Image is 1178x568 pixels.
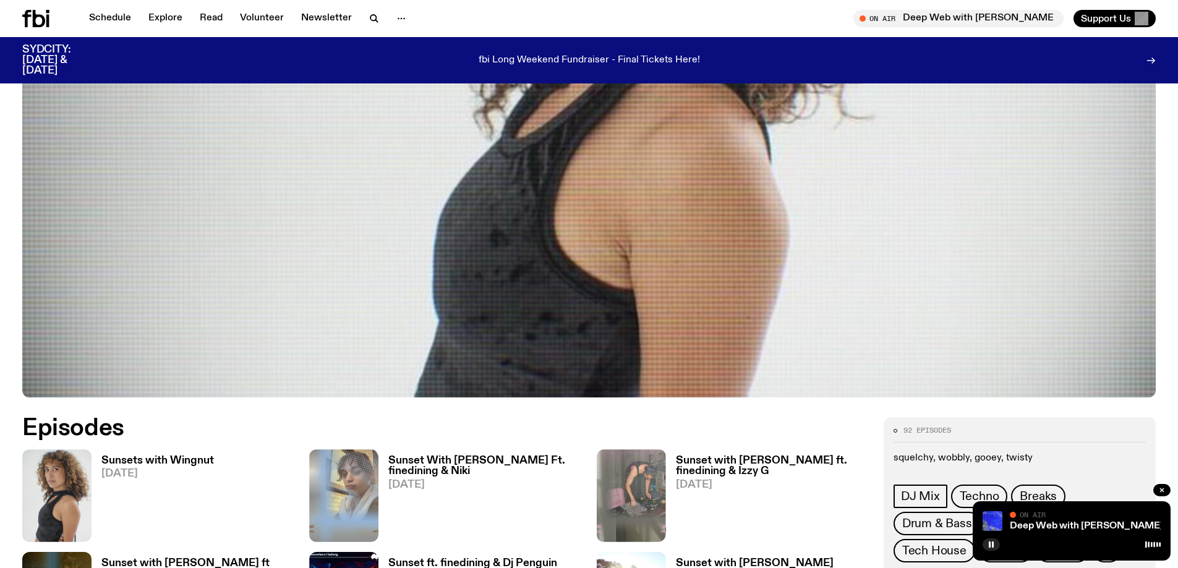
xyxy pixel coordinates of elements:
button: On AirDeep Web with [PERSON_NAME] [853,10,1064,27]
a: Schedule [82,10,139,27]
span: Tech House [902,544,967,557]
h3: Sunset with [PERSON_NAME] ft. finedining & Izzy G [676,456,869,477]
a: Volunteer [233,10,291,27]
a: Read [192,10,230,27]
span: [DATE] [676,480,869,490]
a: Sunsets with Wingnut[DATE] [92,456,214,541]
a: Techno [951,485,1008,508]
a: Explore [141,10,190,27]
span: Drum & Bass [902,517,972,530]
img: An abstract artwork, in bright blue with amorphous shapes, illustrated shimmers and small drawn c... [983,511,1002,531]
a: Sunset with [PERSON_NAME] ft. finedining & Izzy G[DATE] [666,456,869,541]
img: Tangela looks past her left shoulder into the camera with an inquisitive look. She is wearing a s... [22,449,92,541]
h3: Sunsets with Wingnut [101,456,214,466]
h3: SYDCITY: [DATE] & [DATE] [22,45,101,76]
p: squelchy, wobbly, gooey, twisty [894,452,1146,464]
span: Techno [960,490,999,503]
span: DJ Mix [901,490,940,503]
span: [DATE] [101,468,214,479]
a: Sunset With [PERSON_NAME] Ft. finedining & Niki[DATE] [378,456,581,541]
a: Tech House [894,539,975,562]
span: [DATE] [388,480,581,490]
h2: Episodes [22,417,773,439]
a: Deep Web with [PERSON_NAME] [1010,521,1163,531]
span: Breaks [1020,490,1057,503]
span: 92 episodes [903,427,951,434]
button: Support Us [1073,10,1156,27]
span: On Air [1020,511,1046,519]
a: Drum & Bass [894,512,981,535]
a: Breaks [1011,485,1065,508]
span: Support Us [1081,13,1131,24]
a: Newsletter [294,10,359,27]
a: DJ Mix [894,485,947,508]
p: fbi Long Weekend Fundraiser - Final Tickets Here! [479,55,700,66]
h3: Sunset With [PERSON_NAME] Ft. finedining & Niki [388,456,581,477]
